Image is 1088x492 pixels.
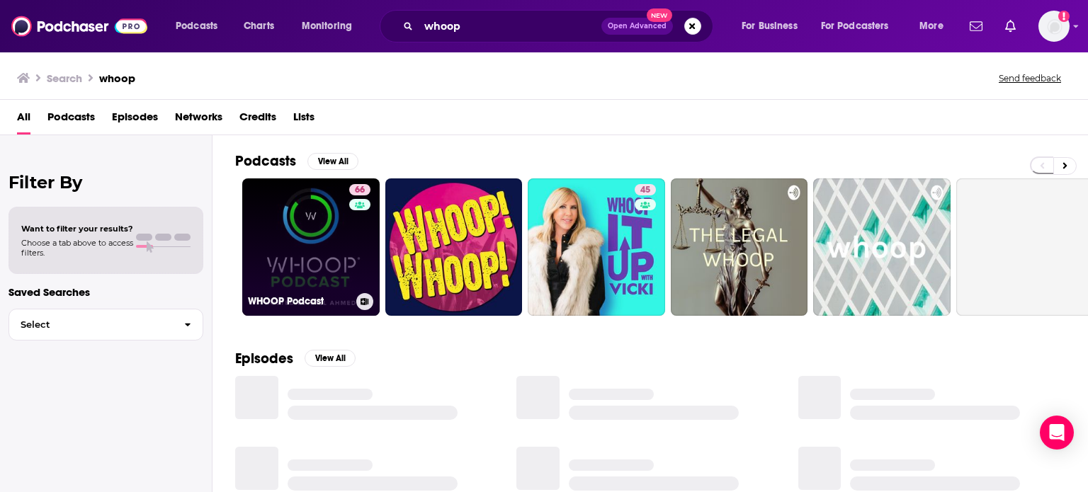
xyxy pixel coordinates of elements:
[393,10,727,42] div: Search podcasts, credits, & more...
[919,16,943,36] span: More
[355,183,365,198] span: 66
[647,8,672,22] span: New
[244,16,274,36] span: Charts
[234,15,283,38] a: Charts
[419,15,601,38] input: Search podcasts, credits, & more...
[175,105,222,135] a: Networks
[9,320,173,329] span: Select
[21,238,133,258] span: Choose a tab above to access filters.
[635,184,656,195] a: 45
[601,18,673,35] button: Open AdvancedNew
[305,350,356,367] button: View All
[964,14,988,38] a: Show notifications dropdown
[1038,11,1070,42] img: User Profile
[302,16,352,36] span: Monitoring
[1038,11,1070,42] span: Logged in as Ashley_Beenen
[176,16,217,36] span: Podcasts
[235,152,358,170] a: PodcastsView All
[1038,11,1070,42] button: Show profile menu
[821,16,889,36] span: For Podcasters
[293,105,314,135] a: Lists
[307,153,358,170] button: View All
[47,71,82,85] h3: Search
[166,15,236,38] button: open menu
[21,224,133,234] span: Want to filter your results?
[8,172,203,193] h2: Filter By
[994,72,1065,84] button: Send feedback
[608,23,667,30] span: Open Advanced
[242,178,380,316] a: 66WHOOP Podcast
[11,13,147,40] img: Podchaser - Follow, Share and Rate Podcasts
[292,15,370,38] button: open menu
[812,15,909,38] button: open menu
[235,350,356,367] a: EpisodesView All
[732,15,815,38] button: open menu
[1058,11,1070,22] svg: Add a profile image
[999,14,1021,38] a: Show notifications dropdown
[17,105,30,135] a: All
[349,184,370,195] a: 66
[235,152,296,170] h2: Podcasts
[640,183,650,198] span: 45
[8,309,203,341] button: Select
[8,285,203,299] p: Saved Searches
[112,105,158,135] a: Episodes
[47,105,95,135] a: Podcasts
[909,15,961,38] button: open menu
[528,178,665,316] a: 45
[239,105,276,135] a: Credits
[99,71,135,85] h3: whoop
[235,350,293,367] h2: Episodes
[248,295,351,307] h3: WHOOP Podcast
[742,16,798,36] span: For Business
[1040,416,1074,450] div: Open Intercom Messenger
